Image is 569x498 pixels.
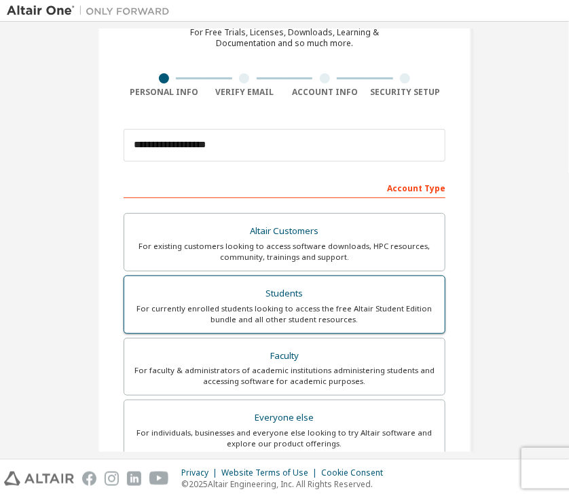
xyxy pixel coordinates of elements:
[221,467,321,478] div: Website Terms of Use
[181,478,391,490] p: © 2025 Altair Engineering, Inc. All Rights Reserved.
[124,87,204,98] div: Personal Info
[4,472,74,486] img: altair_logo.svg
[132,365,437,387] div: For faculty & administrators of academic institutions administering students and accessing softwa...
[127,472,141,486] img: linkedin.svg
[321,467,391,478] div: Cookie Consent
[149,472,169,486] img: youtube.svg
[365,87,446,98] div: Security Setup
[284,87,365,98] div: Account Info
[190,27,379,49] div: For Free Trials, Licenses, Downloads, Learning & Documentation and so much more.
[132,347,437,366] div: Faculty
[132,222,437,241] div: Altair Customers
[132,303,437,325] div: For currently enrolled students looking to access the free Altair Student Edition bundle and all ...
[132,408,437,427] div: Everyone else
[181,467,221,478] div: Privacy
[7,4,177,18] img: Altair One
[132,284,437,303] div: Students
[124,176,445,198] div: Account Type
[132,241,437,263] div: For existing customers looking to access software downloads, HPC resources, community, trainings ...
[82,472,96,486] img: facebook.svg
[204,87,285,98] div: Verify Email
[132,427,437,449] div: For individuals, businesses and everyone else looking to try Altair software and explore our prod...
[105,472,119,486] img: instagram.svg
